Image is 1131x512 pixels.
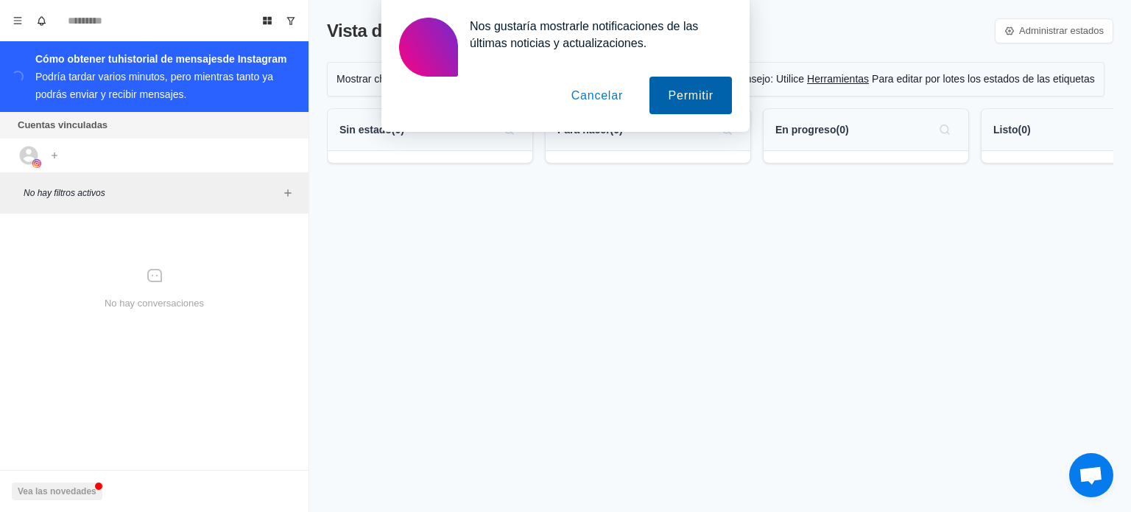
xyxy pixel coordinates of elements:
[553,77,641,114] button: Cancelar
[401,124,404,136] font: )
[1027,124,1031,136] font: )
[339,124,392,136] font: Sin estado
[571,89,623,102] font: Cancelar
[836,124,839,136] font: (
[395,124,401,136] font: 0
[1018,124,1021,136] font: (
[105,298,204,309] font: No hay conversaciones
[993,124,1018,136] font: Listo
[46,147,63,164] button: Agregar cuenta
[649,77,732,114] button: Permitir
[1021,124,1027,136] font: 0
[32,159,41,168] img: imagen
[557,124,610,136] font: Para hacer
[392,124,395,136] font: (
[279,184,297,202] button: Añadir filtros
[845,124,849,136] font: )
[775,124,836,136] font: En progreso
[613,124,619,136] font: 0
[12,483,102,500] button: Vea las novedades
[610,124,614,136] font: (
[668,89,714,102] font: Permitir
[619,124,623,136] font: )
[1069,453,1113,497] div: Chat abierto
[18,486,96,497] font: Vea las novedades
[24,188,105,198] font: No hay filtros activos
[839,124,845,136] font: 0
[470,20,698,49] font: Nos gustaría mostrarle notificaciones de las últimas noticias y actualizaciones.
[399,18,458,77] img: icono de notificación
